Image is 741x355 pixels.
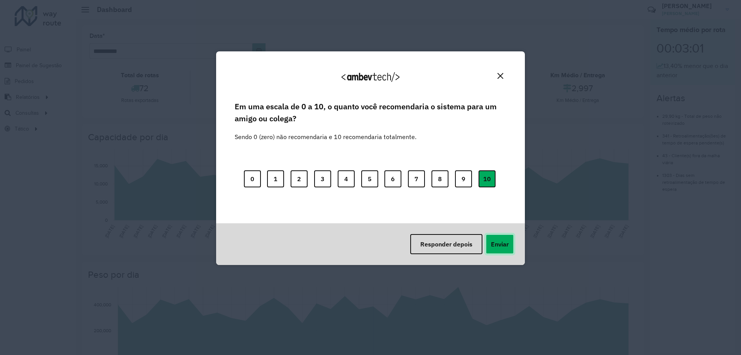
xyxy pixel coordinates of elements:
[384,170,401,187] button: 6
[291,170,308,187] button: 2
[408,170,425,187] button: 7
[244,170,261,187] button: 0
[479,170,496,187] button: 10
[235,123,416,141] label: Sendo 0 (zero) não recomendaria e 10 recomendaria totalmente.
[494,70,506,82] button: Close
[431,170,448,187] button: 8
[314,170,331,187] button: 3
[410,234,482,254] button: Responder depois
[267,170,284,187] button: 1
[455,170,472,187] button: 9
[235,101,506,124] label: Em uma escala de 0 a 10, o quanto você recomendaria o sistema para um amigo ou colega?
[497,73,503,79] img: Close
[361,170,378,187] button: 5
[342,72,399,82] img: Logo Ambevtech
[486,234,514,254] button: Enviar
[338,170,355,187] button: 4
